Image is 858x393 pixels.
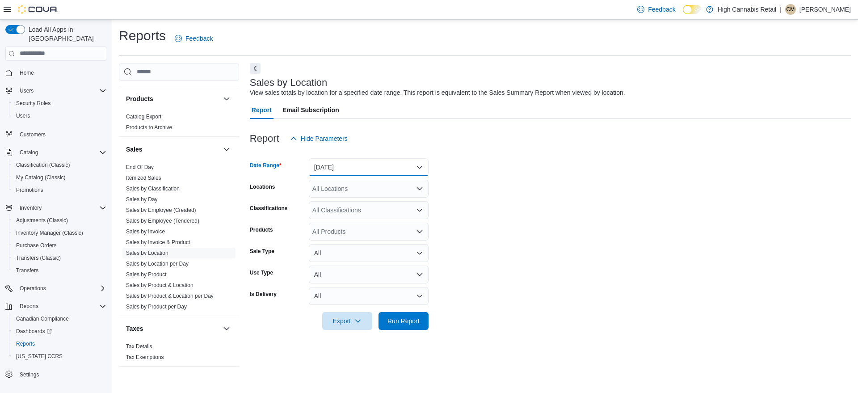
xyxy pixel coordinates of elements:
[126,271,167,278] a: Sales by Product
[9,350,110,363] button: [US_STATE] CCRS
[126,196,158,203] span: Sales by Day
[9,313,110,325] button: Canadian Compliance
[9,264,110,277] button: Transfers
[20,131,46,138] span: Customers
[126,94,153,103] h3: Products
[16,147,106,158] span: Catalog
[286,130,351,148] button: Hide Parameters
[13,313,106,324] span: Canadian Compliance
[13,172,106,183] span: My Catalog (Classic)
[780,4,782,15] p: |
[126,250,168,256] a: Sales by Location
[379,312,429,330] button: Run Report
[16,68,38,78] a: Home
[301,134,348,143] span: Hide Parameters
[13,326,55,337] a: Dashboards
[126,239,190,245] a: Sales by Invoice & Product
[250,291,277,298] label: Is Delivery
[799,4,851,15] p: [PERSON_NAME]
[282,101,339,119] span: Email Subscription
[322,312,372,330] button: Export
[16,128,106,139] span: Customers
[2,368,110,381] button: Settings
[16,203,45,213] button: Inventory
[171,30,216,47] a: Feedback
[126,324,143,333] h3: Taxes
[416,185,423,192] button: Open list of options
[126,113,161,120] span: Catalog Export
[2,127,110,140] button: Customers
[16,85,106,96] span: Users
[126,282,193,288] a: Sales by Product & Location
[126,354,164,361] span: Tax Exemptions
[126,186,180,192] a: Sales by Classification
[126,239,190,246] span: Sales by Invoice & Product
[126,217,199,224] span: Sales by Employee (Tendered)
[126,164,154,170] a: End Of Day
[785,4,796,15] div: Chris Macdonald
[309,266,429,283] button: All
[648,5,675,14] span: Feedback
[16,147,42,158] button: Catalog
[9,97,110,110] button: Security Roles
[13,185,106,195] span: Promotions
[16,229,83,237] span: Inventory Manager (Classic)
[16,328,52,335] span: Dashboards
[16,67,106,78] span: Home
[16,283,50,294] button: Operations
[13,98,54,109] a: Security Roles
[221,93,232,104] button: Products
[126,114,161,120] a: Catalog Export
[16,254,61,262] span: Transfers (Classic)
[126,282,193,289] span: Sales by Product & Location
[119,111,239,136] div: Products
[250,183,275,190] label: Locations
[126,304,187,310] a: Sales by Product per Day
[250,77,328,88] h3: Sales by Location
[250,162,282,169] label: Date Range
[20,303,38,310] span: Reports
[2,146,110,159] button: Catalog
[126,174,161,182] span: Itemized Sales
[2,85,110,97] button: Users
[13,351,106,362] span: Washington CCRS
[9,239,110,252] button: Purchase Orders
[185,34,213,43] span: Feedback
[252,101,272,119] span: Report
[20,204,42,211] span: Inventory
[13,160,74,170] a: Classification (Classic)
[13,313,72,324] a: Canadian Compliance
[9,325,110,338] a: Dashboards
[126,164,154,171] span: End Of Day
[309,244,429,262] button: All
[13,228,106,238] span: Inventory Manager (Classic)
[20,149,38,156] span: Catalog
[250,133,279,144] h3: Report
[221,144,232,155] button: Sales
[13,253,64,263] a: Transfers (Classic)
[16,203,106,213] span: Inventory
[16,186,43,194] span: Promotions
[786,4,795,15] span: CM
[718,4,777,15] p: High Cannabis Retail
[250,63,261,74] button: Next
[13,338,106,349] span: Reports
[9,252,110,264] button: Transfers (Classic)
[126,260,189,267] span: Sales by Location per Day
[13,185,47,195] a: Promotions
[9,159,110,171] button: Classification (Classic)
[16,85,37,96] button: Users
[126,293,214,299] a: Sales by Product & Location per Day
[126,354,164,360] a: Tax Exemptions
[221,323,232,334] button: Taxes
[126,228,165,235] a: Sales by Invoice
[16,369,42,380] a: Settings
[16,301,42,312] button: Reports
[13,338,38,349] a: Reports
[16,283,106,294] span: Operations
[2,202,110,214] button: Inventory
